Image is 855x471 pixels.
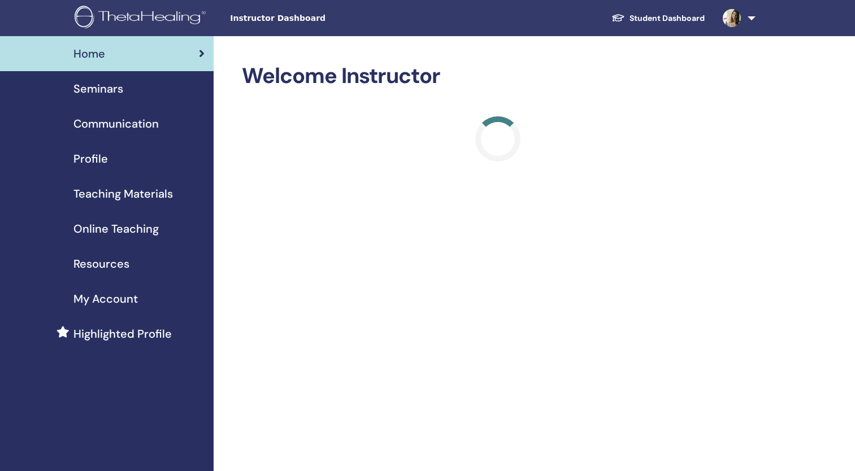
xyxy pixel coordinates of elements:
[73,150,108,167] span: Profile
[73,290,138,307] span: My Account
[73,115,159,132] span: Communication
[242,63,753,89] h2: Welcome Instructor
[73,255,129,272] span: Resources
[602,8,714,29] a: Student Dashboard
[723,9,741,27] img: default.jpg
[73,45,105,62] span: Home
[230,12,400,24] span: Instructor Dashboard
[73,220,159,237] span: Online Teaching
[73,80,123,97] span: Seminars
[73,325,172,342] span: Highlighted Profile
[73,185,173,202] span: Teaching Materials
[75,6,210,31] img: logo.png
[611,13,625,23] img: graduation-cap-white.svg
